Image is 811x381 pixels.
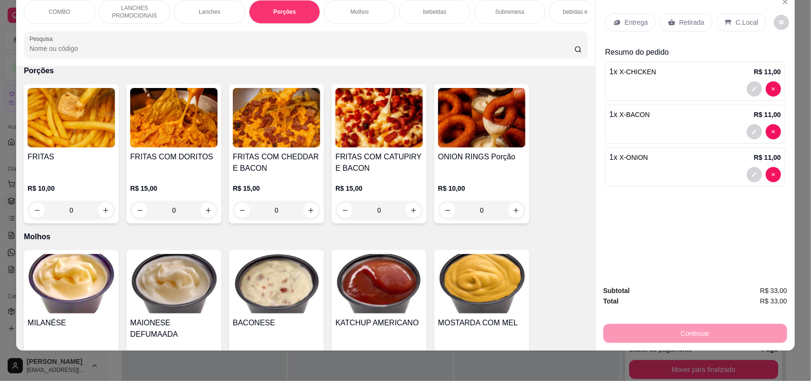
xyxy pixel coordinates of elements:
h4: FRITAS COM CATUPIRY E BACON [335,151,423,174]
button: decrease-product-quantity [774,15,789,30]
p: R$ 15,00 [335,184,423,193]
p: bebidas em geral [563,8,607,16]
label: Pesquisa [29,35,56,43]
p: bebeidas [423,8,447,16]
p: R$ 11,00 [754,110,781,119]
p: Sobremesa [495,8,524,16]
p: Molhos [24,231,588,243]
img: product-image [233,88,320,147]
p: 1 x [610,66,656,78]
h4: BACONESE [233,317,320,329]
img: product-image [28,254,115,313]
input: Pesquisa [29,44,574,53]
p: 1 x [610,152,648,163]
p: R$ 10,00 [438,184,525,193]
p: R$ 3,00 [438,350,525,359]
img: product-image [335,88,423,147]
h4: ONION RINGS Porção [438,151,525,163]
span: R$ 33,00 [760,296,787,306]
h4: FRITAS [28,151,115,163]
h4: FRITAS COM DORITOS [130,151,218,163]
p: C.Local [736,18,758,27]
span: R$ 33,00 [760,285,787,296]
img: product-image [438,254,525,313]
strong: Total [603,297,619,305]
img: product-image [130,88,218,147]
p: Resumo do pedido [605,47,785,58]
span: X-ONION [620,154,648,161]
button: decrease-product-quantity [766,81,781,97]
img: product-image [28,88,115,147]
button: decrease-product-quantity [747,81,762,97]
h4: MOSTARDA COM MEL [438,317,525,329]
span: X-CHICKEN [620,68,656,76]
h4: MAIONESE DEFUMAADA [130,317,218,340]
p: COMBO [48,8,70,16]
button: decrease-product-quantity [766,167,781,182]
h4: MILANÉSE [28,317,115,329]
p: R$ 3,00 [335,350,423,359]
p: R$ 11,00 [754,153,781,162]
span: X-BACON [620,111,650,118]
img: product-image [438,88,525,147]
p: R$ 3,00 [233,350,320,359]
p: 1 x [610,109,650,120]
p: Lanches [199,8,220,16]
h4: KATCHUP AMERICANO [335,317,423,329]
p: R$ 3,00 [130,350,218,359]
p: Porções [273,8,296,16]
p: R$ 3,00 [28,350,115,359]
p: R$ 15,00 [233,184,320,193]
button: decrease-product-quantity [747,167,762,182]
h4: FRITAS COM CHEDDAR E BACON [233,151,320,174]
strong: Subtotal [603,287,630,294]
p: Entrega [625,18,648,27]
button: decrease-product-quantity [747,124,762,139]
p: R$ 15,00 [130,184,218,193]
img: product-image [130,254,218,313]
img: product-image [233,254,320,313]
p: Molhos [351,8,369,16]
p: LANCHES PROMOCIONAIS [107,4,162,20]
button: decrease-product-quantity [766,124,781,139]
img: product-image [335,254,423,313]
p: R$ 11,00 [754,67,781,77]
p: Porções [24,65,588,77]
p: R$ 10,00 [28,184,115,193]
p: Retirada [679,18,705,27]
